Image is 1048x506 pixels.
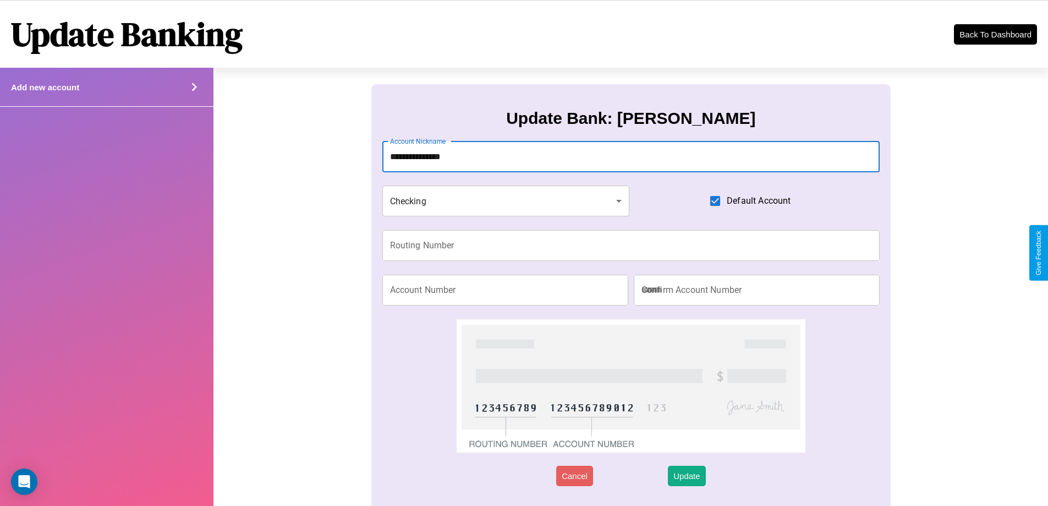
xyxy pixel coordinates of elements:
h4: Add new account [11,83,79,92]
label: Account Nickname [390,137,446,146]
div: Checking [382,186,630,216]
div: Give Feedback [1035,231,1042,275]
img: check [457,319,805,453]
h1: Update Banking [11,12,243,57]
button: Update [668,466,705,486]
button: Back To Dashboard [954,24,1037,45]
div: Open Intercom Messenger [11,469,37,495]
h3: Update Bank: [PERSON_NAME] [506,109,755,128]
button: Cancel [556,466,593,486]
span: Default Account [727,194,791,208]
